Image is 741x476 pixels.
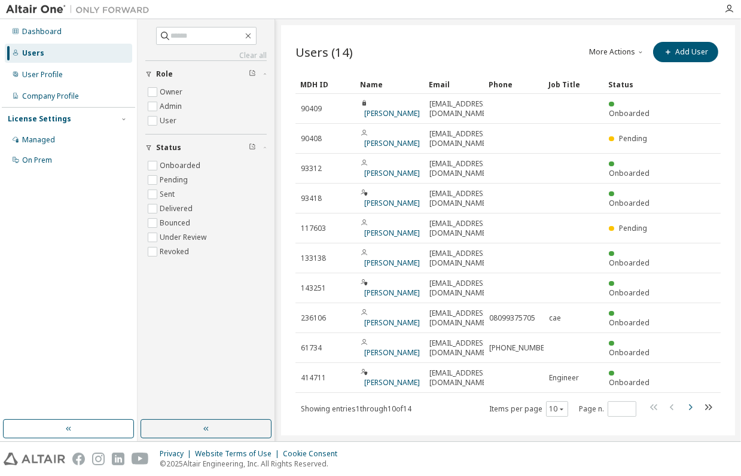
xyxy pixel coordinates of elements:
[145,51,267,60] a: Clear all
[301,254,326,263] span: 133138
[360,75,419,94] div: Name
[301,313,326,323] span: 236106
[160,230,209,245] label: Under Review
[364,228,420,238] a: [PERSON_NAME]
[619,223,647,233] span: Pending
[653,42,718,62] button: Add User
[22,135,55,145] div: Managed
[609,168,649,178] span: Onboarded
[22,70,63,80] div: User Profile
[301,104,322,114] span: 90409
[195,449,283,459] div: Website Terms of Use
[588,42,646,62] button: More Actions
[301,134,322,144] span: 90408
[295,44,353,60] span: Users (14)
[429,99,490,118] span: [EMAIL_ADDRESS][DOMAIN_NAME]
[22,155,52,165] div: On Prem
[8,114,71,124] div: License Settings
[160,459,344,469] p: © 2025 Altair Engineering, Inc. All Rights Reserved.
[619,133,647,144] span: Pending
[6,4,155,16] img: Altair One
[156,143,181,152] span: Status
[160,85,185,99] label: Owner
[579,401,636,417] span: Page n.
[364,138,420,148] a: [PERSON_NAME]
[283,449,344,459] div: Cookie Consent
[160,173,190,187] label: Pending
[160,202,195,216] label: Delivered
[429,338,490,358] span: [EMAIL_ADDRESS][DOMAIN_NAME]
[608,75,658,94] div: Status
[132,453,149,465] img: youtube.svg
[549,313,561,323] span: cae
[145,135,267,161] button: Status
[364,347,420,358] a: [PERSON_NAME]
[609,108,649,118] span: Onboarded
[249,143,256,152] span: Clear filter
[609,288,649,298] span: Onboarded
[489,313,535,323] span: 08099375705
[160,187,177,202] label: Sent
[429,129,490,148] span: [EMAIL_ADDRESS][DOMAIN_NAME]
[429,159,490,178] span: [EMAIL_ADDRESS][DOMAIN_NAME]
[609,198,649,208] span: Onboarded
[609,258,649,268] span: Onboarded
[609,377,649,387] span: Onboarded
[364,198,420,208] a: [PERSON_NAME]
[429,309,490,328] span: [EMAIL_ADDRESS][DOMAIN_NAME]
[160,99,184,114] label: Admin
[489,75,539,94] div: Phone
[429,75,479,94] div: Email
[364,377,420,387] a: [PERSON_NAME]
[549,373,579,383] span: Engineer
[429,189,490,208] span: [EMAIL_ADDRESS][DOMAIN_NAME]
[156,69,173,79] span: Role
[4,453,65,465] img: altair_logo.svg
[549,404,565,414] button: 10
[548,75,599,94] div: Job Title
[301,224,326,233] span: 117603
[364,318,420,328] a: [PERSON_NAME]
[364,288,420,298] a: [PERSON_NAME]
[160,114,179,128] label: User
[301,194,322,203] span: 93418
[92,453,105,465] img: instagram.svg
[301,283,326,293] span: 143251
[112,453,124,465] img: linkedin.svg
[429,219,490,238] span: [EMAIL_ADDRESS][DOMAIN_NAME]
[160,449,195,459] div: Privacy
[364,168,420,178] a: [PERSON_NAME]
[300,75,350,94] div: MDH ID
[22,48,44,58] div: Users
[22,27,62,36] div: Dashboard
[301,164,322,173] span: 93312
[160,216,193,230] label: Bounced
[429,279,490,298] span: [EMAIL_ADDRESS][DOMAIN_NAME]
[301,343,322,353] span: 61734
[249,69,256,79] span: Clear filter
[609,318,649,328] span: Onboarded
[429,368,490,387] span: [EMAIL_ADDRESS][DOMAIN_NAME]
[489,401,568,417] span: Items per page
[301,373,326,383] span: 414711
[160,245,191,259] label: Revoked
[364,108,420,118] a: [PERSON_NAME]
[301,404,411,414] span: Showing entries 1 through 10 of 14
[609,347,649,358] span: Onboarded
[160,158,203,173] label: Onboarded
[489,343,551,353] span: [PHONE_NUMBER]
[145,61,267,87] button: Role
[72,453,85,465] img: facebook.svg
[22,91,79,101] div: Company Profile
[429,249,490,268] span: [EMAIL_ADDRESS][DOMAIN_NAME]
[364,258,420,268] a: [PERSON_NAME]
